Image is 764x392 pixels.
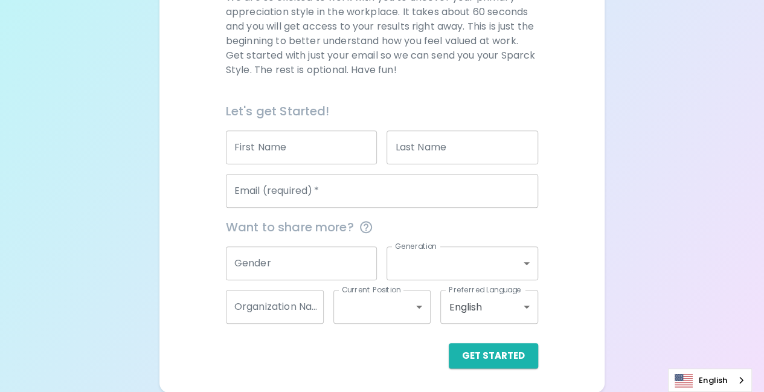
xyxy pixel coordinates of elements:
div: English [440,290,538,324]
h6: Let's get Started! [226,101,538,121]
div: Language [668,368,752,392]
span: Want to share more? [226,217,538,237]
button: Get Started [449,343,538,368]
svg: This information is completely confidential and only used for aggregated appreciation studies at ... [359,220,373,234]
label: Preferred Language [449,284,521,295]
a: English [669,369,751,391]
label: Current Position [342,284,400,295]
label: Generation [395,241,437,251]
aside: Language selected: English [668,368,752,392]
